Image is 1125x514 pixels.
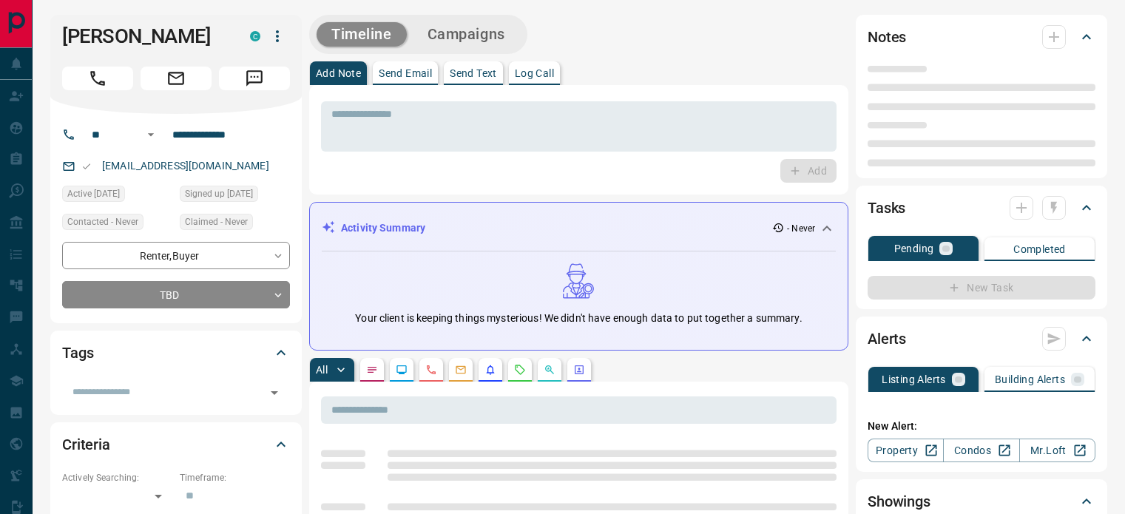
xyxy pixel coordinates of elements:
[317,22,407,47] button: Timeline
[62,186,172,206] div: Sat May 07 2022
[868,190,1095,226] div: Tasks
[62,433,110,456] h2: Criteria
[455,364,467,376] svg: Emails
[413,22,520,47] button: Campaigns
[81,161,92,172] svg: Email Valid
[868,439,944,462] a: Property
[366,364,378,376] svg: Notes
[341,220,425,236] p: Activity Summary
[322,214,836,242] div: Activity Summary- Never
[250,31,260,41] div: condos.ca
[573,364,585,376] svg: Agent Actions
[62,67,133,90] span: Call
[1019,439,1095,462] a: Mr.Loft
[62,24,228,48] h1: [PERSON_NAME]
[264,382,285,403] button: Open
[943,439,1019,462] a: Condos
[62,281,290,308] div: TBD
[425,364,437,376] svg: Calls
[142,126,160,143] button: Open
[316,365,328,375] p: All
[62,427,290,462] div: Criteria
[62,341,93,365] h2: Tags
[141,67,212,90] span: Email
[62,335,290,371] div: Tags
[62,471,172,484] p: Actively Searching:
[185,214,248,229] span: Claimed - Never
[484,364,496,376] svg: Listing Alerts
[180,186,290,206] div: Fri Jul 06 2018
[355,311,802,326] p: Your client is keeping things mysterious! We didn't have enough data to put together a summary.
[868,490,930,513] h2: Showings
[787,222,815,235] p: - Never
[868,19,1095,55] div: Notes
[450,68,497,78] p: Send Text
[868,419,1095,434] p: New Alert:
[868,321,1095,356] div: Alerts
[514,364,526,376] svg: Requests
[868,25,906,49] h2: Notes
[868,196,905,220] h2: Tasks
[515,68,554,78] p: Log Call
[180,471,290,484] p: Timeframe:
[185,186,253,201] span: Signed up [DATE]
[219,67,290,90] span: Message
[67,214,138,229] span: Contacted - Never
[544,364,555,376] svg: Opportunities
[102,160,269,172] a: [EMAIL_ADDRESS][DOMAIN_NAME]
[396,364,408,376] svg: Lead Browsing Activity
[1013,244,1066,254] p: Completed
[894,243,934,254] p: Pending
[67,186,120,201] span: Active [DATE]
[882,374,946,385] p: Listing Alerts
[995,374,1065,385] p: Building Alerts
[868,327,906,351] h2: Alerts
[62,242,290,269] div: Renter , Buyer
[379,68,432,78] p: Send Email
[316,68,361,78] p: Add Note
